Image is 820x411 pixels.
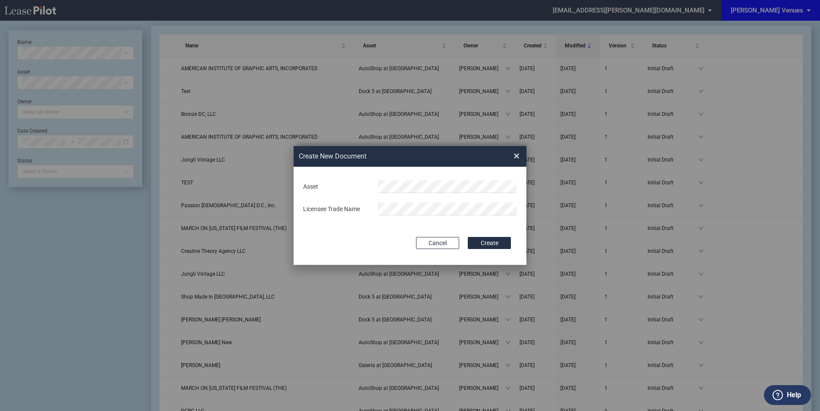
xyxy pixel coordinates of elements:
[299,152,482,161] h2: Create New Document
[298,183,372,191] div: Asset
[787,389,801,401] label: Help
[513,149,520,163] span: ×
[298,205,372,214] div: Licensee Trade Name
[416,237,459,249] button: Cancel
[468,237,511,249] button: Create
[294,146,526,265] md-dialog: Create New ...
[378,202,517,215] input: Licensee Trade Name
